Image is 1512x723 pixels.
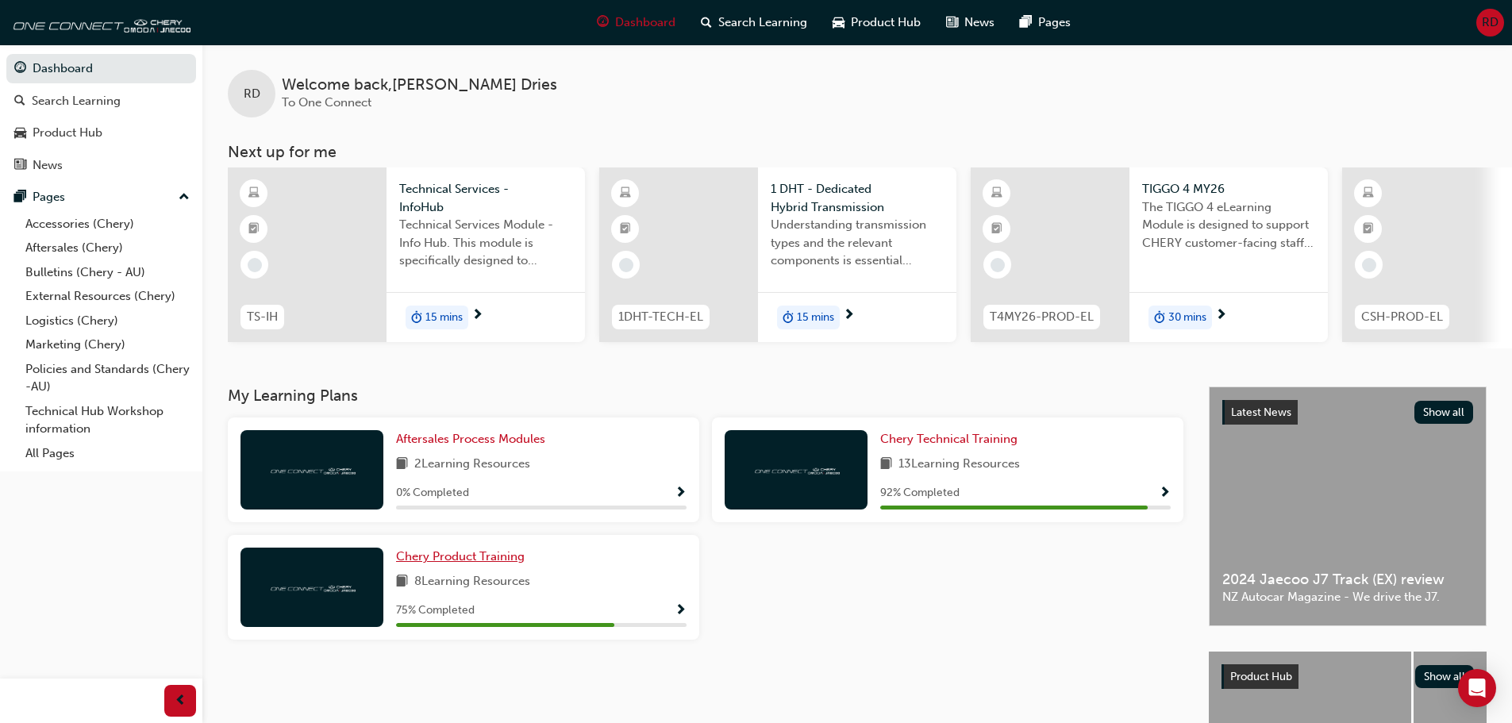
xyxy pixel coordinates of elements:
span: learningResourceType_ELEARNING-icon [248,183,260,204]
span: Welcome back , [PERSON_NAME] Dries [282,76,557,94]
span: 1DHT-TECH-EL [618,308,703,326]
a: Latest NewsShow all [1222,400,1473,425]
div: Open Intercom Messenger [1458,669,1496,707]
a: All Pages [19,441,196,466]
span: Chery Product Training [396,549,525,563]
span: RD [244,85,260,103]
span: learningRecordVerb_NONE-icon [619,258,633,272]
img: oneconnect [752,462,840,477]
span: Latest News [1231,406,1291,419]
span: 2 Learning Resources [414,455,530,475]
a: External Resources (Chery) [19,284,196,309]
a: Aftersales Process Modules [396,430,552,448]
span: Show Progress [1159,486,1171,501]
div: Product Hub [33,124,102,142]
span: Pages [1038,13,1071,32]
a: news-iconNews [933,6,1007,39]
span: To One Connect [282,95,371,110]
span: booktick-icon [991,219,1002,240]
a: T4MY26-PROD-ELTIGGO 4 MY26The TIGGO 4 eLearning Module is designed to support CHERY customer-faci... [971,167,1328,342]
span: News [964,13,995,32]
button: RD [1476,9,1504,37]
span: duration-icon [783,307,794,328]
span: learningRecordVerb_NONE-icon [1362,258,1376,272]
button: Pages [6,183,196,212]
a: Bulletins (Chery - AU) [19,260,196,285]
span: 8 Learning Resources [414,572,530,592]
a: Technical Hub Workshop information [19,399,196,441]
span: next-icon [1215,309,1227,323]
span: booktick-icon [1363,219,1374,240]
a: 1DHT-TECH-EL1 DHT - Dedicated Hybrid TransmissionUnderstanding transmission types and the relevan... [599,167,956,342]
span: up-icon [179,187,190,208]
span: search-icon [701,13,712,33]
span: learningRecordVerb_NONE-icon [991,258,1005,272]
span: Technical Services - InfoHub [399,180,572,216]
span: Chery Technical Training [880,432,1018,446]
button: Show all [1414,401,1474,424]
span: Dashboard [615,13,675,32]
a: search-iconSearch Learning [688,6,820,39]
span: booktick-icon [248,219,260,240]
span: Show Progress [675,604,687,618]
a: Marketing (Chery) [19,333,196,357]
a: Search Learning [6,87,196,116]
a: Product HubShow all [1222,664,1474,690]
span: guage-icon [14,62,26,76]
span: 0 % Completed [396,484,469,502]
span: 2024 Jaecoo J7 Track (EX) review [1222,571,1473,589]
a: TS-IHTechnical Services - InfoHubTechnical Services Module - Info Hub. This module is specificall... [228,167,585,342]
span: 92 % Completed [880,484,960,502]
span: pages-icon [1020,13,1032,33]
a: pages-iconPages [1007,6,1083,39]
div: Search Learning [32,92,121,110]
span: prev-icon [175,691,187,711]
span: next-icon [471,309,483,323]
span: T4MY26-PROD-EL [990,308,1094,326]
span: The TIGGO 4 eLearning Module is designed to support CHERY customer-facing staff with the product ... [1142,198,1315,252]
div: Pages [33,188,65,206]
span: Product Hub [851,13,921,32]
a: Dashboard [6,54,196,83]
button: DashboardSearch LearningProduct HubNews [6,51,196,183]
span: news-icon [946,13,958,33]
div: News [33,156,63,175]
img: oneconnect [268,579,356,594]
span: 30 mins [1168,309,1206,327]
h3: Next up for me [202,143,1512,161]
span: CSH-PROD-EL [1361,308,1443,326]
a: Accessories (Chery) [19,212,196,237]
span: Show Progress [675,486,687,501]
a: Policies and Standards (Chery -AU) [19,357,196,399]
a: guage-iconDashboard [584,6,688,39]
span: book-icon [396,572,408,592]
span: Search Learning [718,13,807,32]
span: 13 Learning Resources [898,455,1020,475]
img: oneconnect [268,462,356,477]
span: learningResourceType_ELEARNING-icon [620,183,631,204]
a: Chery Product Training [396,548,531,566]
span: learningResourceType_ELEARNING-icon [991,183,1002,204]
a: Product Hub [6,118,196,148]
button: Show Progress [675,601,687,621]
span: car-icon [833,13,844,33]
a: car-iconProduct Hub [820,6,933,39]
span: 15 mins [425,309,463,327]
span: Technical Services Module - Info Hub. This module is specifically designed to address the require... [399,216,572,270]
span: learningResourceType_ELEARNING-icon [1363,183,1374,204]
span: TS-IH [247,308,278,326]
a: Chery Technical Training [880,430,1024,448]
span: NZ Autocar Magazine - We drive the J7. [1222,588,1473,606]
button: Show Progress [1159,483,1171,503]
img: oneconnect [8,6,190,38]
span: Understanding transmission types and the relevant components is essential knowledge required for ... [771,216,944,270]
span: book-icon [880,455,892,475]
span: Aftersales Process Modules [396,432,545,446]
button: Show all [1415,665,1475,688]
span: duration-icon [411,307,422,328]
span: car-icon [14,126,26,140]
a: Aftersales (Chery) [19,236,196,260]
span: book-icon [396,455,408,475]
